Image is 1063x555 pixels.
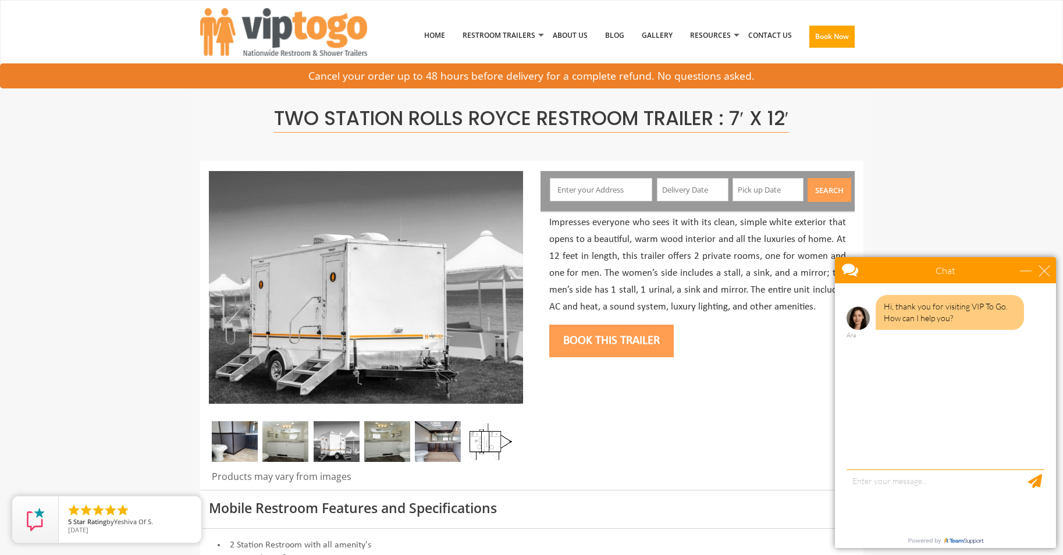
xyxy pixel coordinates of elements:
[209,171,523,404] img: Side view of two station restroom trailer with separate doors for males and females
[67,503,81,517] li: 
[633,5,681,66] a: Gallery
[114,517,153,526] span: Yeshiva Of S.
[544,5,596,66] a: About Us
[415,421,461,462] img: A close view of inside of a station with a stall, mirror and cabinets
[828,250,1063,555] iframe: Live Chat Box
[454,5,544,66] a: Restroom Trailers
[91,503,105,517] li: 
[681,5,740,66] a: Resources
[209,539,855,552] li: 2 Station Restroom with all amenity's
[68,518,192,526] span: by
[104,503,118,517] li: 
[364,421,410,462] img: Gel 2 station 03
[314,421,360,462] img: A mini restroom trailer with two separate stations and separate doors for males and females
[733,178,804,201] input: Pick up Date
[262,421,308,462] img: Gel 2 station 02
[415,5,454,66] a: Home
[200,8,367,56] img: VIPTOGO
[549,325,674,357] button: Book this trailer
[209,470,523,490] div: Products may vary from images
[73,517,106,526] span: Star Rating
[68,517,72,526] span: 5
[209,501,855,515] h3: Mobile Restroom Features and Specifications
[740,5,801,66] a: Contact Us
[79,503,93,517] li: 
[801,5,863,73] a: Book Now
[809,26,855,48] button: Book Now
[808,178,851,202] button: Search
[596,5,633,66] a: Blog
[116,503,130,517] li: 
[24,508,47,531] img: Review Rating
[466,421,512,462] img: Floor Plan of 2 station restroom with sink and toilet
[549,215,846,315] p: Impresses everyone who sees it with its clean, simple white exterior that opens to a beautiful, w...
[68,525,88,534] span: [DATE]
[657,178,728,201] input: Delivery Date
[274,105,788,133] span: Two Station Rolls Royce Restroom Trailer : 7′ x 12′
[550,178,652,201] input: Enter your Address
[212,421,258,462] img: A close view of inside of a station with a stall, mirror and cabinets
